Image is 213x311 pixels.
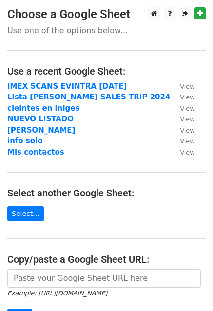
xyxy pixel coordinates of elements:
[7,25,206,36] p: Use one of the options below...
[180,149,194,156] small: View
[170,148,194,156] a: View
[180,127,194,134] small: View
[7,206,44,221] a: Select...
[7,136,43,145] a: info solo
[170,104,194,113] a: View
[7,126,75,135] a: [PERSON_NAME]
[180,105,194,112] small: View
[7,82,127,91] a: IMEX SCANS EVINTRA [DATE]
[170,93,194,101] a: View
[7,187,206,199] h4: Select another Google Sheet:
[180,137,194,145] small: View
[180,116,194,123] small: View
[7,269,201,288] input: Paste your Google Sheet URL here
[7,7,206,21] h3: Choose a Google Sheet
[7,93,170,101] a: Lista [PERSON_NAME] SALES TRIP 2024
[170,126,194,135] a: View
[170,115,194,123] a: View
[170,82,194,91] a: View
[7,148,64,156] a: Mis contactos
[180,94,194,101] small: View
[7,115,74,123] a: NUEVO LISTADO
[7,253,206,265] h4: Copy/paste a Google Sheet URL:
[180,83,194,90] small: View
[170,136,194,145] a: View
[7,290,107,297] small: Example: [URL][DOMAIN_NAME]
[7,104,79,113] a: cleintes en inlges
[7,65,206,77] h4: Use a recent Google Sheet:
